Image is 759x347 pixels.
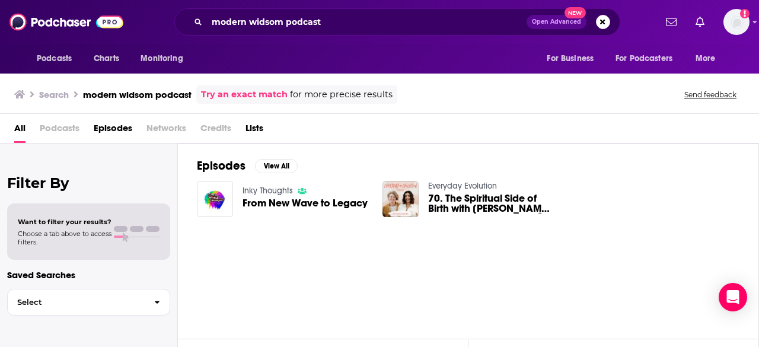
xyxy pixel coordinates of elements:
input: Search podcasts, credits, & more... [207,12,527,31]
span: Podcasts [37,50,72,67]
img: Podchaser - Follow, Share and Rate Podcasts [9,11,123,33]
span: Credits [200,119,231,143]
button: open menu [687,47,731,70]
a: Try an exact match [201,88,288,101]
button: open menu [608,47,690,70]
div: Open Intercom Messenger [719,283,747,311]
button: open menu [28,47,87,70]
a: Charts [86,47,126,70]
h2: Filter By [7,174,170,192]
a: Episodes [94,119,132,143]
span: Open Advanced [532,19,581,25]
a: All [14,119,25,143]
button: Show profile menu [723,9,750,35]
a: Everyday Evolution [428,181,497,191]
button: Open AdvancedNew [527,15,586,29]
a: 70. The Spiritual Side of Birth with Doula Jessica of One Sacred Village 🤰 [428,193,554,214]
a: EpisodesView All [197,158,298,173]
span: Charts [94,50,119,67]
a: Show notifications dropdown [691,12,709,32]
span: For Business [547,50,594,67]
span: New [565,7,586,18]
p: Saved Searches [7,269,170,281]
img: 70. The Spiritual Side of Birth with Doula Jessica of One Sacred Village 🤰 [382,181,419,217]
img: User Profile [723,9,750,35]
h3: modern widsom podcast [83,89,192,100]
span: Want to filter your results? [18,218,111,226]
a: From New Wave to Legacy [243,198,368,208]
button: open menu [132,47,198,70]
span: For Podcasters [616,50,672,67]
div: Search podcasts, credits, & more... [174,8,620,36]
button: Send feedback [681,90,740,100]
span: Logged in as mmullin [723,9,750,35]
button: open menu [538,47,608,70]
button: Select [7,289,170,316]
span: More [696,50,716,67]
a: Lists [245,119,263,143]
span: Monitoring [141,50,183,67]
img: From New Wave to Legacy [197,181,233,217]
span: for more precise results [290,88,393,101]
span: Networks [146,119,186,143]
span: Podcasts [40,119,79,143]
a: Inky Thoughts [243,186,293,196]
span: 70. The Spiritual Side of Birth with [PERSON_NAME] of One Sacred Village 🤰 [428,193,554,214]
span: Choose a tab above to access filters. [18,230,111,246]
svg: Add a profile image [740,9,750,18]
h3: Search [39,89,69,100]
span: Select [8,298,145,306]
a: Show notifications dropdown [661,12,681,32]
button: View All [255,159,298,173]
h2: Episodes [197,158,245,173]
